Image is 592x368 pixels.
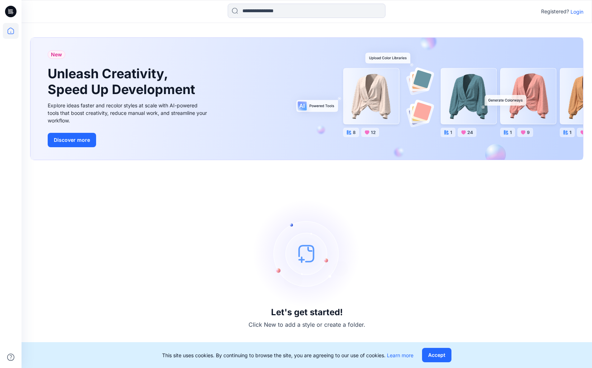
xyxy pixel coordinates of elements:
div: Explore ideas faster and recolor styles at scale with AI-powered tools that boost creativity, red... [48,102,209,124]
a: Discover more [48,133,209,147]
p: Click New to add a style or create a folder. [248,320,365,329]
p: Login [570,8,583,15]
button: Discover more [48,133,96,147]
p: Registered? [541,7,569,16]
a: Learn more [387,352,413,358]
h3: Let's get started! [271,307,343,317]
p: This site uses cookies. By continuing to browse the site, you are agreeing to our use of cookies. [162,351,413,359]
img: empty-state-image.svg [253,200,361,307]
span: New [51,50,62,59]
button: Accept [422,348,451,362]
h1: Unleash Creativity, Speed Up Development [48,66,198,97]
